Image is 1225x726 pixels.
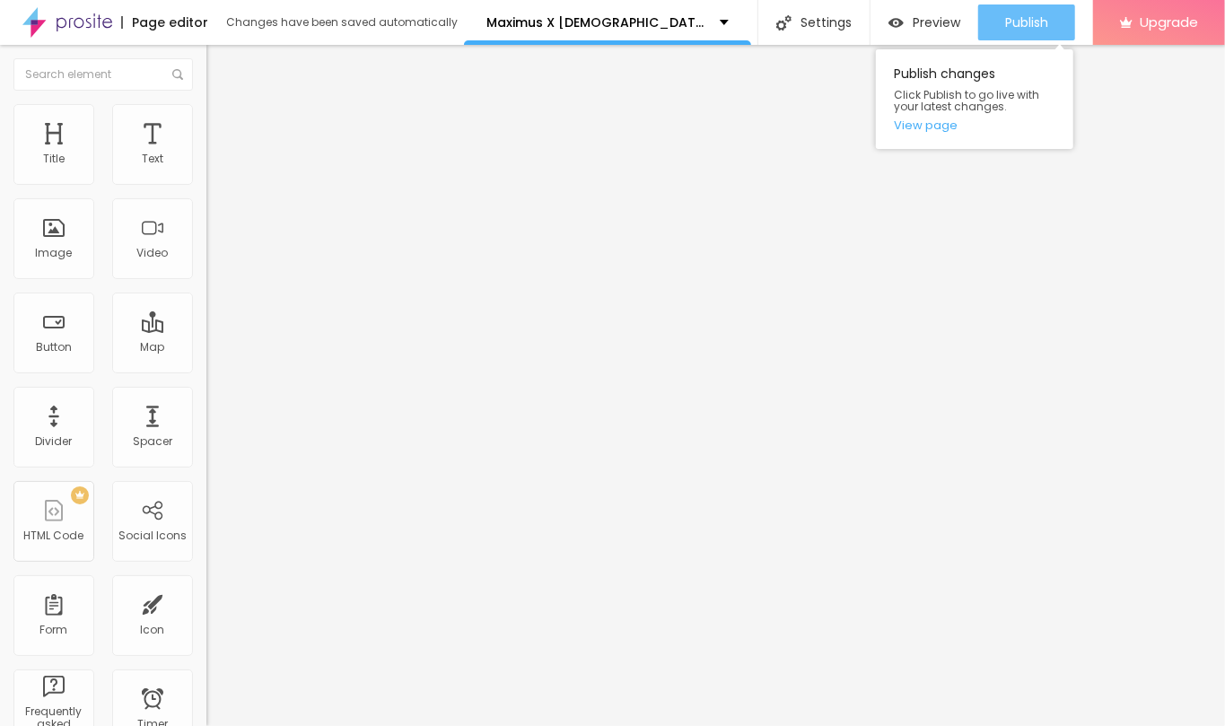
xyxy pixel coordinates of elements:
img: Icone [172,69,183,80]
div: Form [40,624,68,636]
div: Title [43,153,65,165]
span: Publish [1005,15,1048,30]
span: Preview [913,15,960,30]
a: View page [894,119,1055,131]
div: Image [36,247,73,259]
div: Divider [36,435,73,448]
button: Preview [871,4,978,40]
input: Search element [13,58,193,91]
div: Icon [141,624,165,636]
button: Publish [978,4,1075,40]
div: Text [142,153,163,165]
div: Publish changes [876,49,1073,149]
div: Button [36,341,72,354]
div: Social Icons [118,529,187,542]
div: Changes have been saved automatically [226,17,458,28]
img: Icone [776,15,792,31]
iframe: Editor [206,45,1225,726]
div: Map [141,341,165,354]
p: Maximus X [DEMOGRAPHIC_DATA][MEDICAL_DATA] We Tested It For 90 Days - The Real Science Behind [486,16,706,29]
div: Spacer [133,435,172,448]
div: Video [137,247,169,259]
div: Page editor [121,16,208,29]
span: Upgrade [1140,14,1198,30]
img: view-1.svg [888,15,904,31]
span: Click Publish to go live with your latest changes. [894,89,1055,112]
div: HTML Code [24,529,84,542]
